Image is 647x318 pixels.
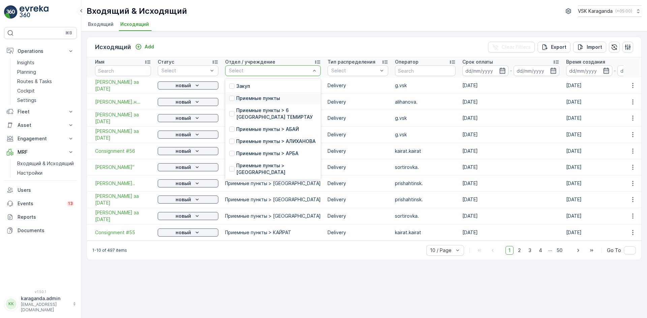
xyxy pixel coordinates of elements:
td: [DATE] [459,127,563,143]
input: dd/mm/yyyy [566,65,612,76]
p: новый [176,180,191,187]
p: Documents [18,227,74,234]
p: Import [587,44,602,50]
td: [DATE] [459,175,563,191]
p: Тип распределения [328,59,375,65]
p: Clear Filters [501,44,531,50]
a: Панкратова.. [95,180,151,187]
button: Clear Filters [488,42,535,52]
p: Users [18,187,74,193]
p: Время создания [566,59,605,65]
a: Cockpit [14,86,77,96]
p: Приемные пункты > [GEOGRAPHIC_DATA] [236,162,317,176]
span: Входящий [88,21,114,28]
td: [DATE] [459,77,563,94]
span: [PERSON_NAME] за [DATE] [95,193,151,206]
p: g.vsk [395,131,456,138]
p: Reports [18,214,74,220]
span: Go To [607,247,621,254]
p: Select [229,67,310,74]
p: Приемные пункты > [GEOGRAPHIC_DATA] [225,213,321,219]
button: новый [158,196,218,204]
p: Fleet [18,108,63,115]
p: новый [176,115,191,121]
p: Закуп [236,83,250,90]
p: Приемные пункты > АРБА [236,150,299,157]
button: новый [158,98,218,106]
p: prishahtinsk. [395,180,456,187]
p: MRF [18,149,63,155]
a: Смирнова.н... [95,99,151,105]
a: Planning [14,67,77,77]
a: Настройки [14,168,77,178]
a: Бахарева Татьяна за 6 сентября [95,128,151,141]
td: [DATE] [459,191,563,208]
p: Routes & Tasks [17,78,52,85]
p: kairat.kairat [395,148,456,154]
a: Гигина Алина’’ [95,164,151,171]
button: Add [132,43,157,51]
input: Search [395,65,456,76]
p: Исходящий [95,42,131,52]
a: Routes & Tasks [14,77,77,86]
span: 4 [536,246,545,255]
input: dd/mm/yyyy [514,65,560,76]
span: 50 [554,246,565,255]
p: новый [176,196,191,203]
span: v 1.50.1 [4,290,77,294]
p: alihanova. [395,99,456,105]
input: Search [95,65,151,76]
p: Приемные пункты > АЛИХАНОВА [236,138,316,145]
p: Delivery [328,229,388,236]
p: Engagement [18,135,63,142]
p: Select [161,67,208,74]
a: Гигина Алина за 06.09.25 [95,209,151,223]
a: Settings [14,96,77,105]
p: Operations [18,48,63,55]
p: Приемные пункты > КАЙРАТ [225,229,321,236]
p: Оператор [395,59,419,65]
p: новый [176,229,191,236]
p: Приемные пункты > [GEOGRAPHIC_DATA] [225,180,321,187]
p: Статус [158,59,174,65]
button: Fleet [4,105,77,118]
p: Приемные пункты > АБАЙ [236,126,299,133]
button: VSK Karaganda(+05:00) [578,5,642,17]
button: новый [158,163,218,171]
td: [DATE] [459,110,563,127]
span: [PERSON_NAME] за [DATE] [95,79,151,92]
p: g.vsk [395,115,456,121]
td: [DATE] [459,143,563,159]
p: Insights [17,59,34,66]
p: ⌘B [65,30,72,36]
p: Export [551,44,566,50]
p: новый [176,82,191,89]
img: logo_light-DOdMpM7g.png [20,5,49,19]
span: [PERSON_NAME].. [95,180,151,187]
input: dd/mm/yyyy [462,65,509,76]
p: prishahtinsk. [395,196,456,203]
p: Asset [18,122,63,129]
div: KK [6,298,17,309]
p: kairat.kairat [395,229,456,236]
p: новый [176,148,191,154]
a: Consignment #55 [95,229,151,236]
p: Входящий & Исходящий [87,6,187,16]
p: Delivery [328,99,388,105]
a: Events13 [4,197,77,210]
p: Входящий & Исходящий [17,160,74,167]
p: новый [176,164,191,171]
td: [DATE] [459,224,563,241]
p: Приемные пункты > 6 [GEOGRAPHIC_DATA] ТЕМИРТАУ [236,107,317,120]
p: Delivery [328,82,388,89]
span: [PERSON_NAME].н... [95,99,151,105]
p: Настройки [17,170,42,176]
p: Delivery [328,131,388,138]
span: [PERSON_NAME] за [DATE] [95,128,151,141]
p: Delivery [328,180,388,187]
button: KKkaraganda.admin[EMAIL_ADDRESS][DOMAIN_NAME] [4,295,77,313]
span: [PERSON_NAME] за [DATE] [95,111,151,125]
p: karaganda.admin [21,295,69,302]
button: новый [158,81,218,90]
